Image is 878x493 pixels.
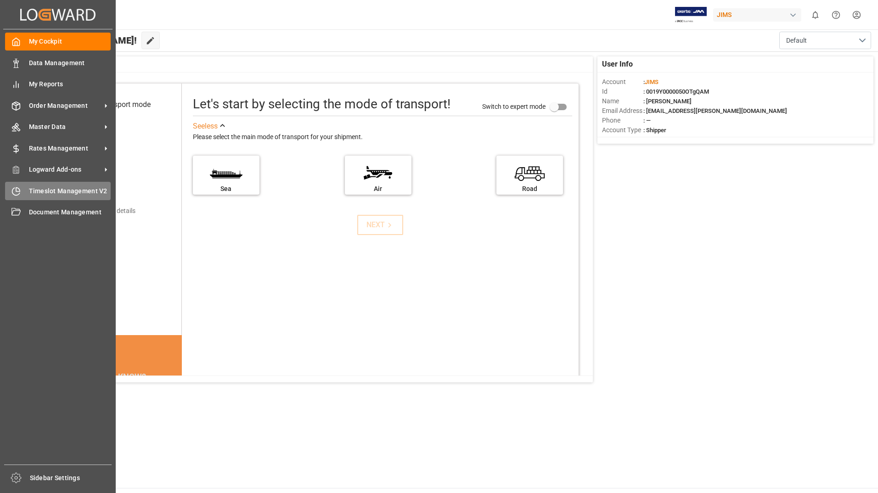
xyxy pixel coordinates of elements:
span: : Shipper [643,127,666,134]
span: Account [602,77,643,87]
span: JIMS [645,78,658,85]
span: Phone [602,116,643,125]
div: Let's start by selecting the mode of transport! [193,95,450,114]
div: Please select the main mode of transport for your shipment. [193,132,572,143]
span: Logward Add-ons [29,165,101,174]
span: Switch to expert mode [482,102,546,110]
span: Timeslot Management V2 [29,186,111,196]
a: Timeslot Management V2 [5,182,111,200]
span: My Cockpit [29,37,111,46]
div: Sea [197,184,255,194]
span: Order Management [29,101,101,111]
span: Account Type [602,125,643,135]
div: Add shipping details [78,206,135,216]
div: Road [501,184,558,194]
span: Default [786,36,807,45]
span: Document Management [29,207,111,217]
span: My Reports [29,79,111,89]
button: NEXT [357,215,403,235]
button: open menu [779,32,871,49]
div: JIMS [713,8,801,22]
a: Document Management [5,203,111,221]
span: User Info [602,59,633,70]
button: show 0 new notifications [805,5,826,25]
span: Master Data [29,122,101,132]
a: My Reports [5,75,111,93]
div: See less [193,121,218,132]
div: Air [349,184,407,194]
button: JIMS [713,6,805,23]
span: Hello [PERSON_NAME]! [38,32,137,49]
button: Help Center [826,5,846,25]
span: Id [602,87,643,96]
span: Sidebar Settings [30,473,112,483]
span: Name [602,96,643,106]
span: : 0019Y0000050OTgQAM [643,88,709,95]
span: : [643,78,658,85]
span: : [EMAIL_ADDRESS][PERSON_NAME][DOMAIN_NAME] [643,107,787,114]
a: My Cockpit [5,33,111,50]
span: Data Management [29,58,111,68]
span: Email Address [602,106,643,116]
span: : [PERSON_NAME] [643,98,692,105]
span: : — [643,117,651,124]
img: Exertis%20JAM%20-%20Email%20Logo.jpg_1722504956.jpg [675,7,707,23]
a: Data Management [5,54,111,72]
span: Rates Management [29,144,101,153]
div: NEXT [366,219,394,230]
